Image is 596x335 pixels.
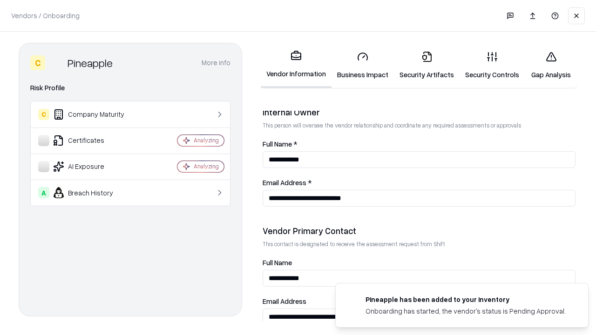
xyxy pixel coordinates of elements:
div: Internal Owner [263,107,576,118]
div: Company Maturity [38,109,149,120]
a: Vendor Information [261,43,332,88]
a: Business Impact [332,44,394,87]
label: Full Name [263,259,576,266]
p: This person will oversee the vendor relationship and coordinate any required assessments or appro... [263,121,576,129]
div: Certificates [38,135,149,146]
button: More info [202,54,230,71]
div: A [38,187,49,198]
label: Full Name * [263,141,576,147]
a: Gap Analysis [525,44,577,87]
div: C [30,55,45,70]
label: Email Address * [263,179,576,186]
div: Analyzing [194,136,219,144]
a: Security Artifacts [394,44,460,87]
a: Security Controls [460,44,525,87]
img: pineappleenergy.com [347,295,358,306]
div: Risk Profile [30,82,230,94]
div: C [38,109,49,120]
div: Pineapple [68,55,113,70]
label: Email Address [263,298,576,305]
div: Breach History [38,187,149,198]
p: Vendors / Onboarding [11,11,80,20]
div: Analyzing [194,162,219,170]
div: Onboarding has started, the vendor's status is Pending Approval. [366,306,566,316]
div: AI Exposure [38,161,149,172]
div: Vendor Primary Contact [263,225,576,236]
p: This contact is designated to receive the assessment request from Shift [263,240,576,248]
img: Pineapple [49,55,64,70]
div: Pineapple has been added to your inventory [366,295,566,304]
